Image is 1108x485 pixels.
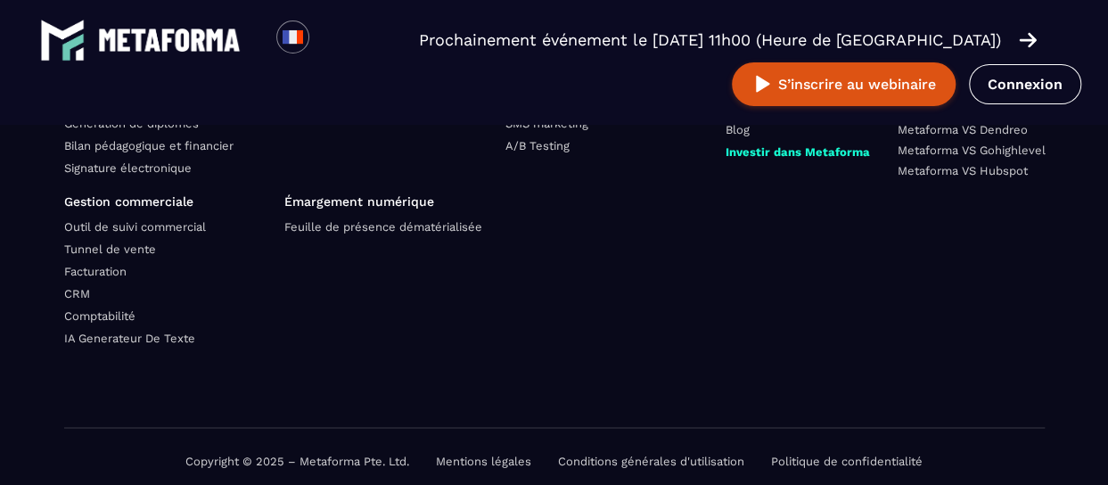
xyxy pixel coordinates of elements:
input: Search for option [324,29,338,51]
a: Connexion [969,64,1081,104]
a: Blog [726,123,750,136]
a: Signature électronique [64,161,192,175]
a: Mentions légales [436,455,531,468]
a: Facturation [64,265,127,278]
a: A/B Testing [505,139,570,152]
p: Prochainement événement le [DATE] 11h00 (Heure de [GEOGRAPHIC_DATA]) [419,28,1001,53]
a: Feuille de présence dématérialisée [284,220,482,234]
img: play [751,73,774,95]
a: Comptabilité [64,309,135,323]
img: fr [282,26,304,48]
img: logo [40,18,85,62]
a: CRM [64,287,90,300]
a: Tunnel de vente [64,242,156,256]
a: Bilan pédagogique et financier [64,139,234,152]
a: Outil de suivi commercial [64,220,206,234]
p: Gestion commerciale [64,194,272,209]
p: Copyright © 2025 – Metaforma Pte. Ltd. [185,455,409,468]
img: arrow-right [1019,30,1037,50]
button: S’inscrire au webinaire [732,62,956,106]
a: Investir dans Metaforma [726,145,870,159]
a: IA Generateur De Texte [64,332,195,345]
p: Émargement numérique [284,194,492,209]
a: Politique de confidentialité [771,455,923,468]
a: Metaforma VS Hubspot [898,164,1028,177]
a: Metaforma VS Gohighlevel [898,144,1046,157]
a: Metaforma VS Dendreo [898,123,1028,136]
div: Search for option [309,21,353,60]
img: logo [98,29,241,52]
a: Conditions générales d'utilisation [558,455,744,468]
